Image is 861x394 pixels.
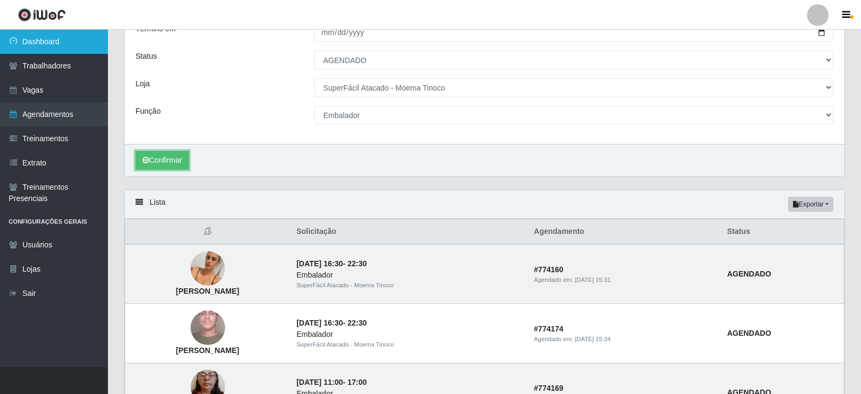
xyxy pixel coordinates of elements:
[135,106,161,117] label: Função
[296,281,521,290] div: SuperFácil Atacado - Moema Tinoco
[348,378,367,386] time: 17:00
[727,269,771,278] strong: AGENDADO
[135,51,157,62] label: Status
[135,78,150,89] label: Loja
[18,8,66,22] img: CoreUI Logo
[191,238,225,300] img: Maria de Fátima Gomes de Aguiar da Silva
[290,219,527,245] th: Solicitação
[575,277,611,283] time: [DATE] 15:31
[534,335,714,344] div: Agendado em:
[296,319,343,327] time: [DATE] 16:30
[534,324,564,333] strong: # 774174
[296,259,367,268] strong: -
[191,289,225,366] img: Tacio Nicácio Gomes
[788,197,833,212] button: Exportar
[125,190,844,219] div: Lista
[721,219,844,245] th: Status
[727,329,771,337] strong: AGENDADO
[296,329,521,340] div: Embalador
[534,384,564,392] strong: # 774169
[296,378,367,386] strong: -
[534,265,564,274] strong: # 774160
[348,259,367,268] time: 22:30
[534,275,714,285] div: Agendado em:
[176,287,239,295] strong: [PERSON_NAME]
[135,151,189,170] button: Confirmar
[296,340,521,349] div: SuperFácil Atacado - Moema Tinoco
[296,259,343,268] time: [DATE] 16:30
[296,269,521,281] div: Embalador
[527,219,721,245] th: Agendamento
[296,378,343,386] time: [DATE] 11:00
[296,319,367,327] strong: -
[348,319,367,327] time: 22:30
[575,336,611,342] time: [DATE] 15:34
[314,23,833,42] input: 00/00/0000
[176,346,239,355] strong: [PERSON_NAME]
